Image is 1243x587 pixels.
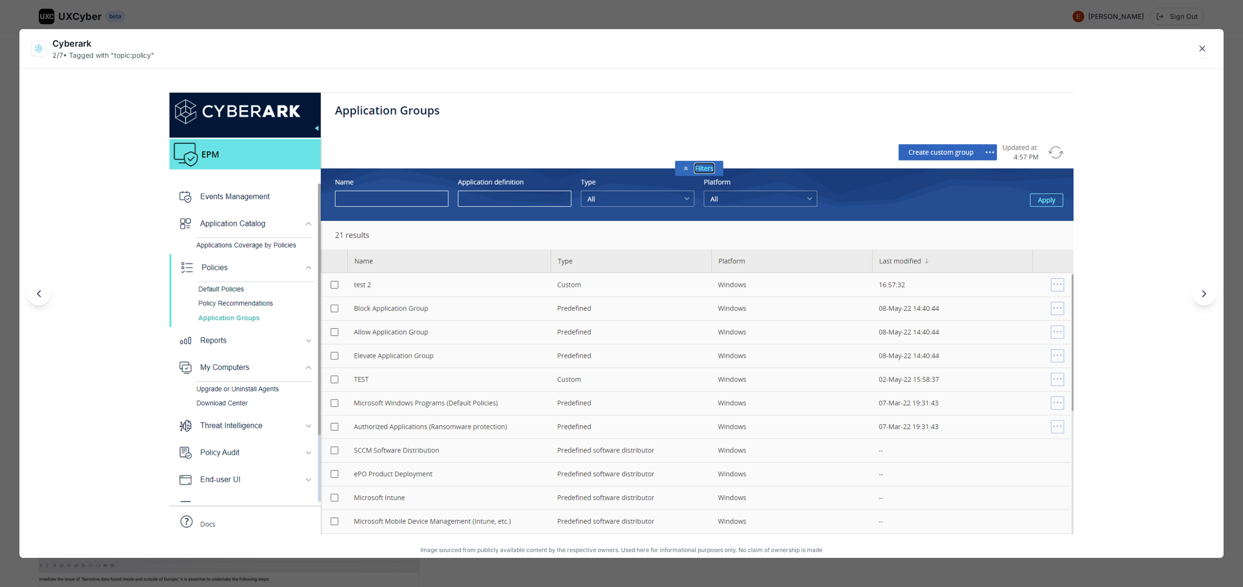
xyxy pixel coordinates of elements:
button: Close lightbox [1193,39,1212,58]
img: Cyberark image 2 [169,91,1073,534]
div: Cyberark [52,37,154,50]
div: 2 / 7 • Tagged with " topic:policy " [52,50,154,60]
img: Cyberark logo [32,41,46,56]
button: Previous image [27,282,50,305]
button: Next image [1193,282,1216,305]
p: Image sourced from publicly available content by the respective owners. Used here for information... [23,546,1220,554]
